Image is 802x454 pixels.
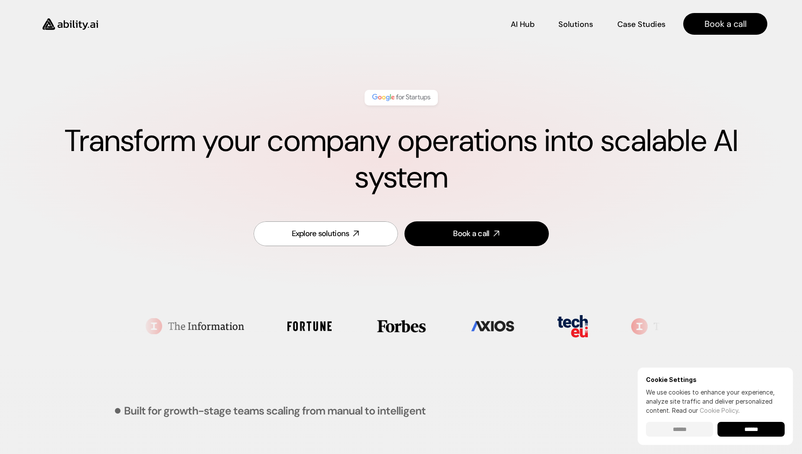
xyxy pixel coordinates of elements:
a: AI Hub [511,16,535,32]
p: We use cookies to enhance your experience, analyze site traffic and deliver personalized content. [646,388,785,415]
h6: Cookie Settings [646,376,785,383]
p: AI Hub [511,19,535,30]
p: Book a call [704,18,747,30]
nav: Main navigation [110,13,767,35]
h1: Transform your company operations into scalable AI system [35,123,767,196]
p: Built for growth-stage teams scaling from manual to intelligent [124,405,426,416]
p: Case Studies [617,19,665,30]
p: Solutions [558,19,593,30]
span: Read our . [672,407,740,414]
div: Explore solutions [292,228,349,239]
a: Cookie Policy [700,407,738,414]
a: Explore solutions [254,221,398,246]
a: Case Studies [617,16,666,32]
div: Book a call [453,228,489,239]
a: Solutions [558,16,593,32]
a: Book a call [404,221,549,246]
a: Book a call [683,13,767,35]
